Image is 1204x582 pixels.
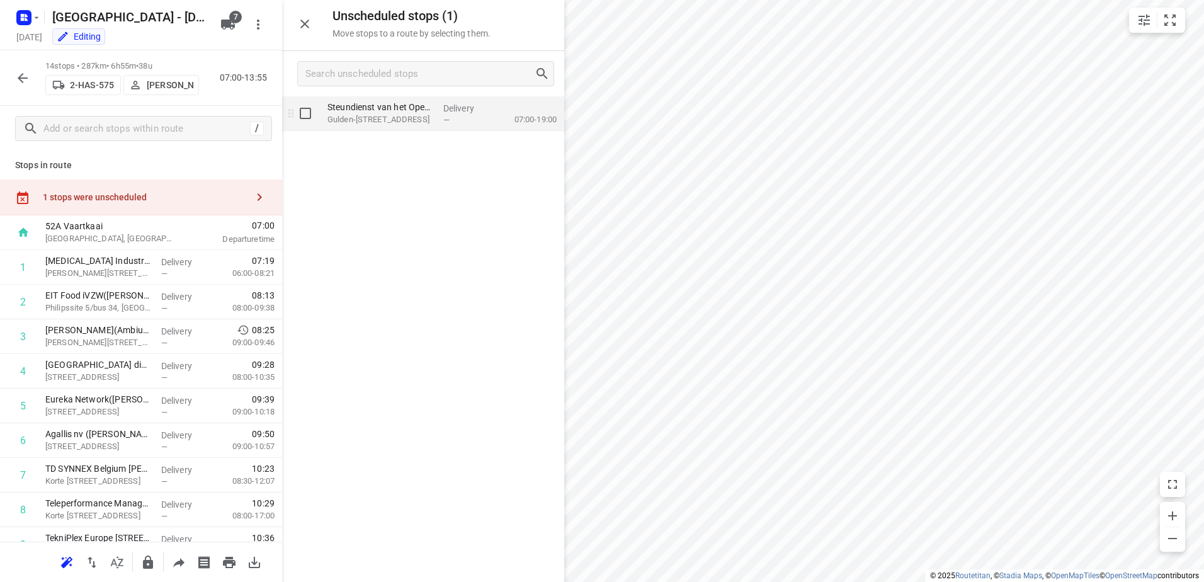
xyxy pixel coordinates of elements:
[45,371,151,384] p: [STREET_ADDRESS]
[161,394,208,407] p: Delivery
[105,556,130,568] span: Sort by time window
[212,336,275,349] p: 09:00-09:46
[212,475,275,488] p: 08:30-12:07
[45,289,151,302] p: EIT Food iVZW(Marga Van De Cauter)
[45,232,176,245] p: [GEOGRAPHIC_DATA], [GEOGRAPHIC_DATA]
[161,325,208,338] p: Delivery
[54,556,79,568] span: Reoptimize route
[293,101,318,126] span: Select
[45,462,151,475] p: TD SYNNEX Belgium B.V. - Erembodegem(Jurgen Verleysen)
[79,556,105,568] span: Reverse route
[20,365,26,377] div: 4
[161,477,168,486] span: —
[305,64,535,84] input: Search unscheduled stops
[161,360,208,372] p: Delivery
[535,66,554,81] div: Search
[1129,8,1185,33] div: small contained button group
[161,511,168,521] span: —
[252,324,275,336] span: 08:25
[45,254,151,267] p: Proviron Industries(Ambius - België)
[161,304,168,313] span: —
[161,498,208,511] p: Delivery
[212,510,275,522] p: 08:00-17:00
[212,371,275,384] p: 08:00-10:35
[212,440,275,453] p: 09:00-10:57
[161,408,168,417] span: —
[45,510,151,522] p: Korte Keppestraat 23/bus 201, Aalst
[237,324,249,336] svg: Early
[123,75,199,95] button: [PERSON_NAME]
[955,571,991,580] a: Routetitan
[252,428,275,440] span: 09:50
[57,30,101,43] div: You are currently in edit mode.
[20,435,26,447] div: 6
[161,464,208,476] p: Delivery
[252,254,275,267] span: 07:19
[332,28,491,38] p: Move stops to a route by selecting them.
[443,102,490,115] p: Delivery
[246,12,271,37] button: More
[494,113,557,126] p: 07:00-19:00
[252,497,275,510] span: 10:29
[229,11,242,23] span: 7
[212,406,275,418] p: 09:00-10:18
[161,290,208,303] p: Delivery
[45,60,199,72] p: 14 stops • 287km • 6h55m
[11,30,47,44] h5: Project date
[45,497,151,510] p: Teleperformance Managed Services(Elodie Haesendonck / Frank Schraets)
[20,400,26,412] div: 5
[252,358,275,371] span: 09:28
[166,556,191,568] span: Share route
[45,302,151,314] p: Philipssite 5/bus 34, Leuven
[20,296,26,308] div: 2
[1105,571,1157,580] a: OpenStreetMap
[20,331,26,343] div: 3
[161,373,168,382] span: —
[191,219,275,232] span: 07:00
[135,550,161,575] button: Lock route
[45,406,151,418] p: Tervurenlaan 2, Etterbeek
[161,338,168,348] span: —
[45,75,121,95] button: 2-HAS-575
[161,256,208,268] p: Delivery
[45,475,151,488] p: Korte Keppestraat 19, Erembodegem
[217,556,242,568] span: Print route
[20,469,26,481] div: 7
[20,261,26,273] div: 1
[1132,8,1157,33] button: Map settings
[443,115,450,125] span: —
[45,267,151,280] p: Georges Gilliotstraat 60, Hemiksem
[70,80,114,90] p: 2-HAS-575
[43,119,250,139] input: Add or search stops within route
[45,220,176,232] p: 52A Vaartkaai
[45,324,151,336] p: [PERSON_NAME](Ambius - [GEOGRAPHIC_DATA])
[220,71,272,84] p: 07:00-13:55
[161,429,208,442] p: Delivery
[930,571,1199,580] li: © 2025 , © , © © contributors
[45,440,151,453] p: [STREET_ADDRESS]
[292,11,317,37] button: Close
[45,358,151,371] p: Vrije Universiteit Brussel dienst DICT(Marleen Mertens / Corina Schouteet)
[212,267,275,280] p: 06:00-08:21
[161,442,168,452] span: —
[161,269,168,278] span: —
[327,113,433,126] p: Gulden-[STREET_ADDRESS]
[20,504,26,516] div: 8
[1051,571,1099,580] a: OpenMapTiles
[212,302,275,314] p: 08:00-09:38
[252,462,275,475] span: 10:23
[45,532,151,544] p: TekniPlex Europe N.V. - Industrielaan 35(Nele Baeyens)
[999,571,1042,580] a: Stadia Maps
[147,80,193,90] p: [PERSON_NAME]
[45,428,151,440] p: Agallis nv (Nancy De Vlaminck (Agallis))
[15,159,267,172] p: Stops in route
[139,61,152,71] span: 38u
[191,233,275,246] p: Departure time
[191,556,217,568] span: Print shipping labels
[252,393,275,406] span: 09:39
[45,336,151,349] p: Gaston Geenslaan 11/B4, Heverlee
[252,289,275,302] span: 08:13
[47,7,210,27] h5: Antwerpen - Wednesday
[332,9,491,23] h5: Unscheduled stops ( 1 )
[327,101,433,113] p: Steundienst van het Openbaar Ministerie(Francis De Clerck)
